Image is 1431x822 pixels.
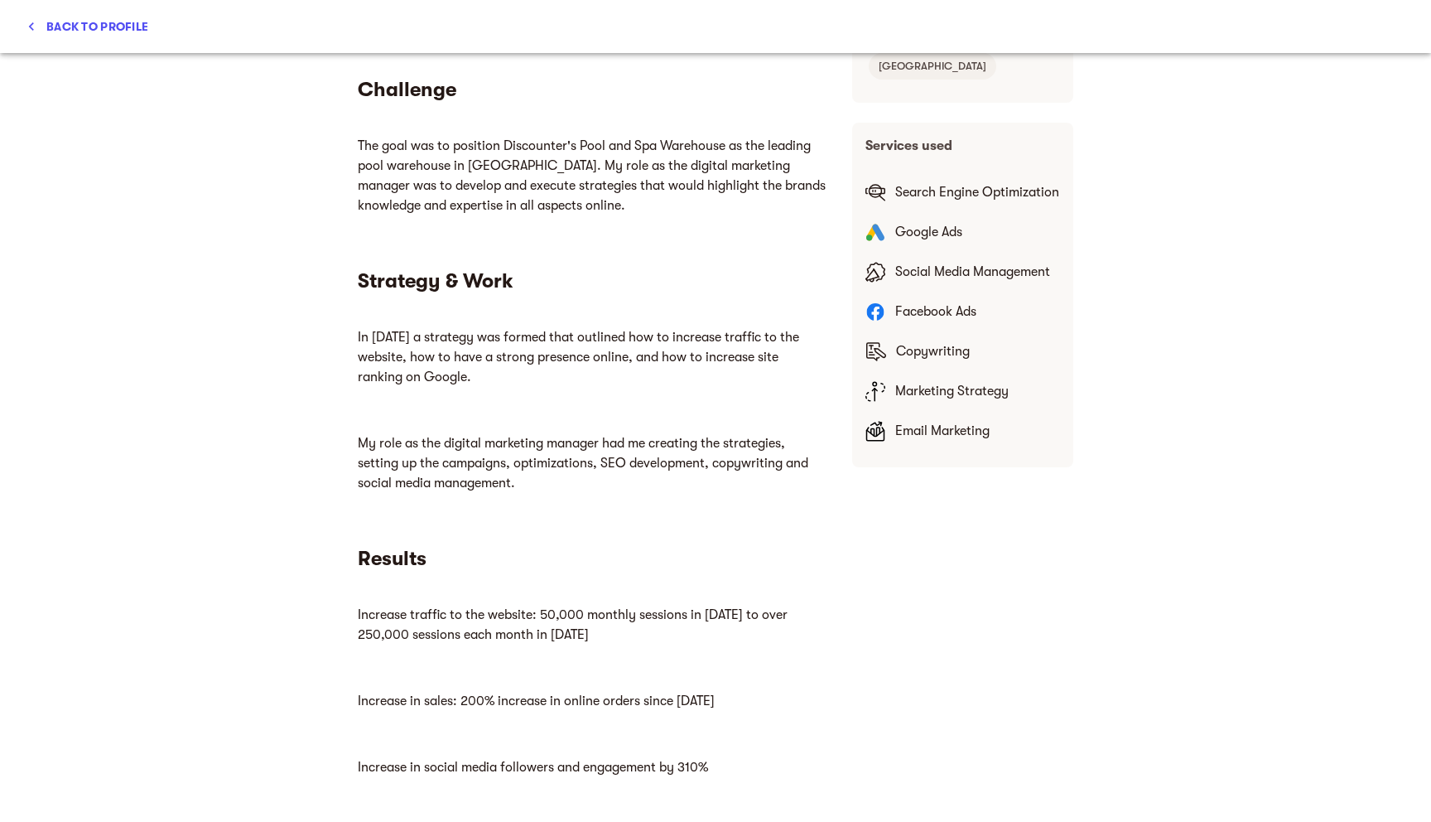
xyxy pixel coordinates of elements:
p: Google Ads [895,222,1060,242]
button: Back to profile [20,12,155,41]
p: Email Marketing [895,421,1060,441]
h5: Strategy & Work [358,268,826,294]
iframe: mayple-rich-text-viewer [358,321,826,500]
span: [GEOGRAPHIC_DATA] [869,56,996,76]
h5: Results [358,545,826,572]
p: Copywriting [896,341,1060,361]
h5: Challenge [358,76,826,103]
iframe: mayple-rich-text-viewer [358,129,826,222]
p: Search Engine Optimization [895,182,1060,202]
p: Services used [865,136,1060,156]
span: Back to profile [26,17,148,36]
p: Social Media Management [895,262,1060,282]
p: Marketing Strategy [895,381,1060,401]
p: Facebook Ads [895,302,1060,322]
